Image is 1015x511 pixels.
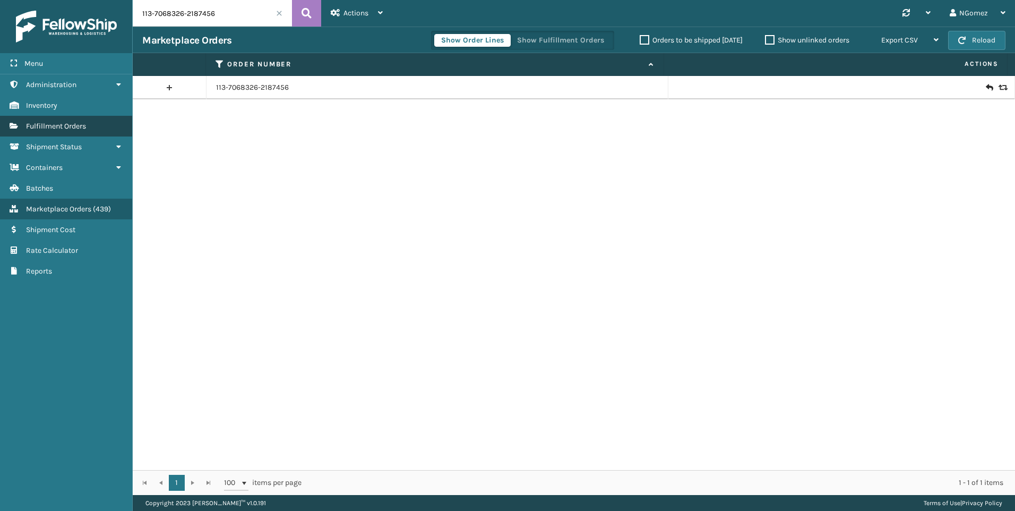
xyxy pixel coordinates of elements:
div: 1 - 1 of 1 items [316,478,1003,488]
span: Shipment Status [26,142,82,151]
span: Marketplace Orders [26,205,91,214]
button: Reload [948,31,1005,50]
label: Show unlinked orders [765,36,849,45]
a: 113-7068326-2187456 [216,82,289,93]
span: Shipment Cost [26,225,75,234]
button: Show Fulfillment Orders [510,34,611,47]
div: | [924,495,1002,511]
span: Reports [26,267,52,276]
label: Orders to be shipped [DATE] [640,36,743,45]
span: Fulfillment Orders [26,122,86,131]
i: Create Return Label [986,82,992,93]
a: 1 [169,475,185,491]
span: ( 439 ) [93,205,111,214]
h3: Marketplace Orders [142,34,231,47]
button: Show Order Lines [434,34,511,47]
span: Actions [667,55,1005,73]
a: Privacy Policy [962,499,1002,507]
a: Terms of Use [924,499,960,507]
label: Order Number [227,59,643,69]
i: Replace [999,84,1005,91]
span: Administration [26,80,76,89]
span: Actions [343,8,368,18]
img: logo [16,11,117,42]
span: Inventory [26,101,57,110]
span: 100 [224,478,240,488]
span: Rate Calculator [26,246,78,255]
span: items per page [224,475,302,491]
span: Export CSV [881,36,918,45]
span: Batches [26,184,53,193]
p: Copyright 2023 [PERSON_NAME]™ v 1.0.191 [145,495,266,511]
span: Containers [26,163,63,172]
span: Menu [24,59,43,68]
